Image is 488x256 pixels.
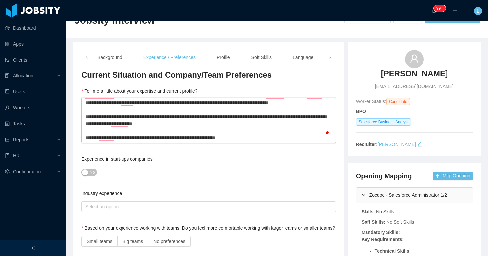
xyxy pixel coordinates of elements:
[5,169,10,174] i: icon: setting
[356,142,378,147] strong: Recruiter:
[13,169,41,174] span: Configuration
[410,54,419,63] i: icon: user
[386,219,415,226] div: No Soft Skills
[5,85,61,98] a: icon: robotUsers
[287,50,319,65] div: Language
[153,239,185,244] span: No preferences
[5,73,10,78] i: icon: solution
[246,50,277,65] div: Soft Skills
[386,98,410,105] span: Candidate
[381,68,448,79] h3: [PERSON_NAME]
[211,50,235,65] div: Profile
[5,101,61,114] a: icon: userWorkers
[433,172,473,180] button: icon: plusMap Opening
[81,88,202,94] label: Tell me a little about your expertise and current profile?
[362,219,385,225] strong: Soft Skills:
[356,99,386,104] span: Worker Status:
[81,98,336,143] textarea: To enrich screen reader interactions, please activate Accessibility in Grammarly extension settings
[81,169,97,176] button: Experience in start-ups companies
[5,153,10,158] i: icon: book
[87,239,112,244] span: Small teams
[356,109,366,114] strong: BPO
[378,142,416,147] a: [PERSON_NAME]
[81,191,126,196] label: Industry experience
[5,21,61,35] a: icon: pie-chartDashboard
[90,169,95,176] span: No
[417,142,422,147] i: icon: edit
[362,209,375,214] strong: Skills:
[85,56,88,59] i: icon: left
[356,171,412,181] h4: Opening Mapping
[434,5,446,12] sup: 2138
[85,203,329,210] div: Select an option
[362,230,400,235] strong: Mandatory Skills:
[13,153,20,158] span: HR
[83,203,87,211] input: Industry experience
[362,193,366,197] i: icon: right
[5,117,61,130] a: icon: profileTasks
[477,7,479,15] span: L
[5,137,10,142] i: icon: line-chart
[375,83,454,90] span: [EMAIL_ADDRESS][DOMAIN_NAME]
[92,50,127,65] div: Background
[362,237,404,242] strong: Key Requirements:
[138,50,201,65] div: Experience / Preferences
[81,70,336,80] h3: Current Situation and Company/Team Preferences
[5,53,61,66] a: icon: auditClients
[5,37,61,51] a: icon: appstoreApps
[356,188,473,203] div: icon: rightZocdoc - Salesforce Administrator 1/2
[381,68,448,83] a: [PERSON_NAME]
[122,239,143,244] span: Big teams
[356,118,411,126] span: Salesforce Business Analyst
[375,208,394,215] div: No Skills
[13,73,33,78] span: Allocation
[453,8,457,13] i: icon: plus
[432,8,436,13] i: icon: bell
[13,137,29,142] span: Reports
[81,225,340,231] label: Based on your experience working with teams. Do you feel more comfortable working with larger tea...
[375,248,409,254] strong: Technical Skills
[81,156,157,162] label: Experience in start-ups companies
[328,56,332,59] i: icon: right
